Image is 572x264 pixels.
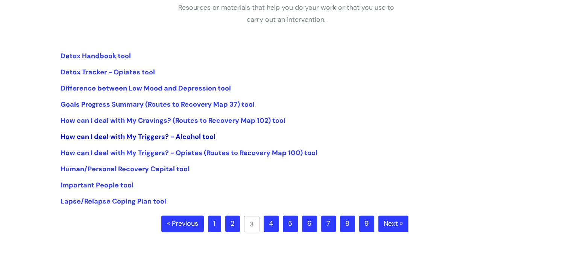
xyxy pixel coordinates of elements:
[61,132,215,141] a: How can I deal with My Triggers? - Alcohol tool
[61,164,190,173] a: Human/Personal Recovery Capital tool
[378,216,408,232] a: Next »
[61,181,134,190] a: Important People tool
[61,148,317,157] a: How can I deal with My Triggers? - Opiates (Routes to Recovery Map 100) tool
[340,216,355,232] a: 8
[61,197,166,206] a: Lapse/Relapse Coping Plan tool
[61,68,155,77] a: Detox Tracker - Opiates tool
[244,216,259,232] a: 3
[283,216,298,232] a: 5
[161,216,204,232] a: « Previous
[225,216,240,232] a: 2
[264,216,279,232] a: 4
[61,84,231,93] a: Difference between Low Mood and Depression tool
[208,216,221,232] a: 1
[321,216,336,232] a: 7
[61,100,255,109] a: Goals Progress Summary (Routes to Recovery Map 37) tool
[61,51,131,60] a: Detox Handbook tool
[302,216,317,232] a: 6
[61,116,285,125] a: How can I deal with My Cravings? (Routes to Recovery Map 102) tool
[359,216,374,232] a: 9
[173,2,399,26] p: Resources or materials that help you do your work or that you use to carry out an intervention.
